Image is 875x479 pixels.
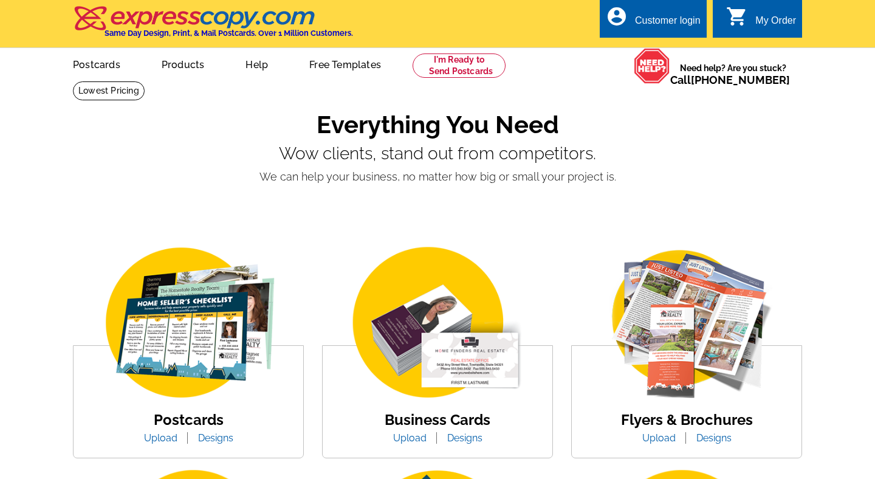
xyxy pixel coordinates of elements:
[73,15,353,38] a: Same Day Design, Print, & Mail Postcards. Over 1 Million Customers.
[384,432,436,444] a: Upload
[189,432,242,444] a: Designs
[691,74,790,86] a: [PHONE_NUMBER]
[142,49,224,78] a: Products
[73,110,802,139] h1: Everything You Need
[635,15,701,32] div: Customer login
[105,29,353,38] h4: Same Day Design, Print, & Mail Postcards. Over 1 Million Customers.
[73,144,802,164] p: Wow clients, stand out from competitors.
[385,411,490,429] a: Business Cards
[634,48,670,84] img: help
[438,432,492,444] a: Designs
[606,13,701,29] a: account_circle Customer login
[73,168,802,185] p: We can help your business, no matter how big or small your project is.
[621,411,753,429] a: Flyers & Brochures
[334,244,541,404] img: business-card.png
[290,49,400,78] a: Free Templates
[670,62,796,86] span: Need help? Are you stuck?
[85,244,292,404] img: img_postcard.png
[583,244,790,404] img: flyer-card.png
[53,49,140,78] a: Postcards
[226,49,287,78] a: Help
[633,432,685,444] a: Upload
[135,432,187,444] a: Upload
[670,74,790,86] span: Call
[154,411,224,429] a: Postcards
[606,5,628,27] i: account_circle
[687,432,741,444] a: Designs
[755,15,796,32] div: My Order
[726,5,748,27] i: shopping_cart
[726,13,796,29] a: shopping_cart My Order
